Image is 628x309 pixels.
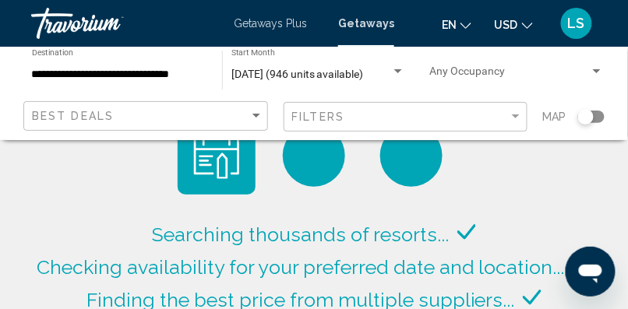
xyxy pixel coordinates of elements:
span: Checking availability for your preferred date and location... [37,255,565,279]
a: Getaways Plus [234,17,307,30]
a: Getaways [338,17,394,30]
button: User Menu [556,7,597,40]
span: [DATE] (946 units available) [231,68,364,80]
span: Searching thousands of resorts... [153,223,450,246]
iframe: Button to launch messaging window [566,247,616,297]
span: Filters [292,111,345,123]
span: Map [543,106,566,128]
a: Travorium [31,8,218,39]
span: LS [568,16,585,31]
span: Best Deals [32,110,114,122]
mat-select: Sort by [32,110,263,123]
button: Change language [442,13,471,36]
span: USD [495,19,518,31]
span: en [442,19,457,31]
button: Filter [284,101,528,133]
button: Change currency [495,13,533,36]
